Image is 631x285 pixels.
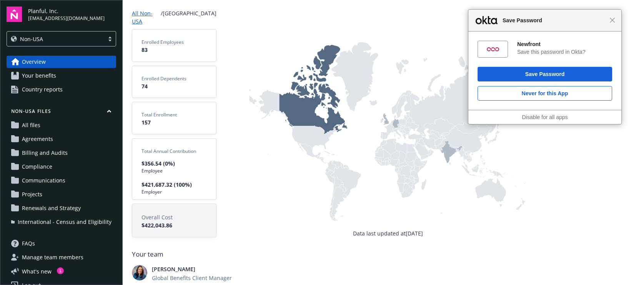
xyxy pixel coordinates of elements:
[522,114,568,120] a: Disable for all apps
[28,7,105,15] span: Planful, Inc.
[161,9,216,25] span: / [GEOGRAPHIC_DATA]
[478,67,612,81] button: Save Password
[22,267,52,275] span: What ' s new
[142,189,207,196] span: Employer
[22,83,63,96] span: Country reports
[142,181,207,189] span: $421,687.32 (100%)
[132,250,603,259] span: Your team
[22,119,40,131] span: All files
[22,202,81,214] span: Renewals and Strategy
[28,7,116,22] button: Planful, Inc.[EMAIL_ADDRESS][DOMAIN_NAME]
[7,267,64,275] button: What's new1
[22,147,68,159] span: Billing and Audits
[22,237,35,250] span: FAQs
[7,174,116,187] a: Communications
[609,17,615,23] span: Close
[7,188,116,200] a: Projects
[152,274,245,282] span: Global Benefits Client Manager
[7,7,22,22] img: navigator-logo.svg
[7,70,116,82] a: Your benefits
[22,56,46,68] span: Overview
[22,188,42,200] span: Projects
[7,56,116,68] a: Overview
[132,9,159,25] a: All Non-USA
[142,167,207,174] span: Employee
[142,82,207,90] span: 74
[132,265,147,280] img: photo
[7,83,116,96] a: Country reports
[7,119,116,131] a: All files
[353,229,423,237] span: Data last updated at [DATE]
[22,133,53,145] span: Agreements
[517,41,612,48] div: Newfront
[7,147,116,159] a: Billing and Audits
[7,108,116,118] button: Non-USA Files
[7,251,116,263] a: Manage team members
[22,251,83,263] span: Manage team members
[142,159,207,167] span: $356.54 (0%)
[7,161,116,173] a: Compliance
[7,202,116,214] a: Renewals and Strategy
[22,70,56,82] span: Your benefits
[142,46,207,54] span: 83
[28,15,105,22] span: [EMAIL_ADDRESS][DOMAIN_NAME]
[517,48,612,55] div: Save this password in Okta?
[499,16,609,25] span: Save Password
[487,43,499,55] img: 9wkkGAAAAAZJREFUAwCV+TZQZJ7yJgAAAABJRU5ErkJggg==
[142,75,207,82] span: Enrolled Dependents
[20,35,43,43] span: Non-USA
[142,213,207,221] span: Overall Cost
[478,86,612,101] button: Never for this App
[18,216,112,228] span: International - Census and Eligibility
[142,221,207,229] span: $422,043.86
[7,216,116,228] a: International - Census and Eligibility
[57,267,64,274] div: 1
[11,35,100,43] span: Non-USA
[7,237,116,250] a: FAQs
[142,39,207,46] span: Enrolled Employees
[142,148,207,155] span: Total Annual Contribution
[142,111,207,118] span: Total Enrollment
[152,265,245,273] span: [PERSON_NAME]
[142,118,207,126] span: 157
[22,161,52,173] span: Compliance
[7,133,116,145] a: Agreements
[22,174,65,187] span: Communications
